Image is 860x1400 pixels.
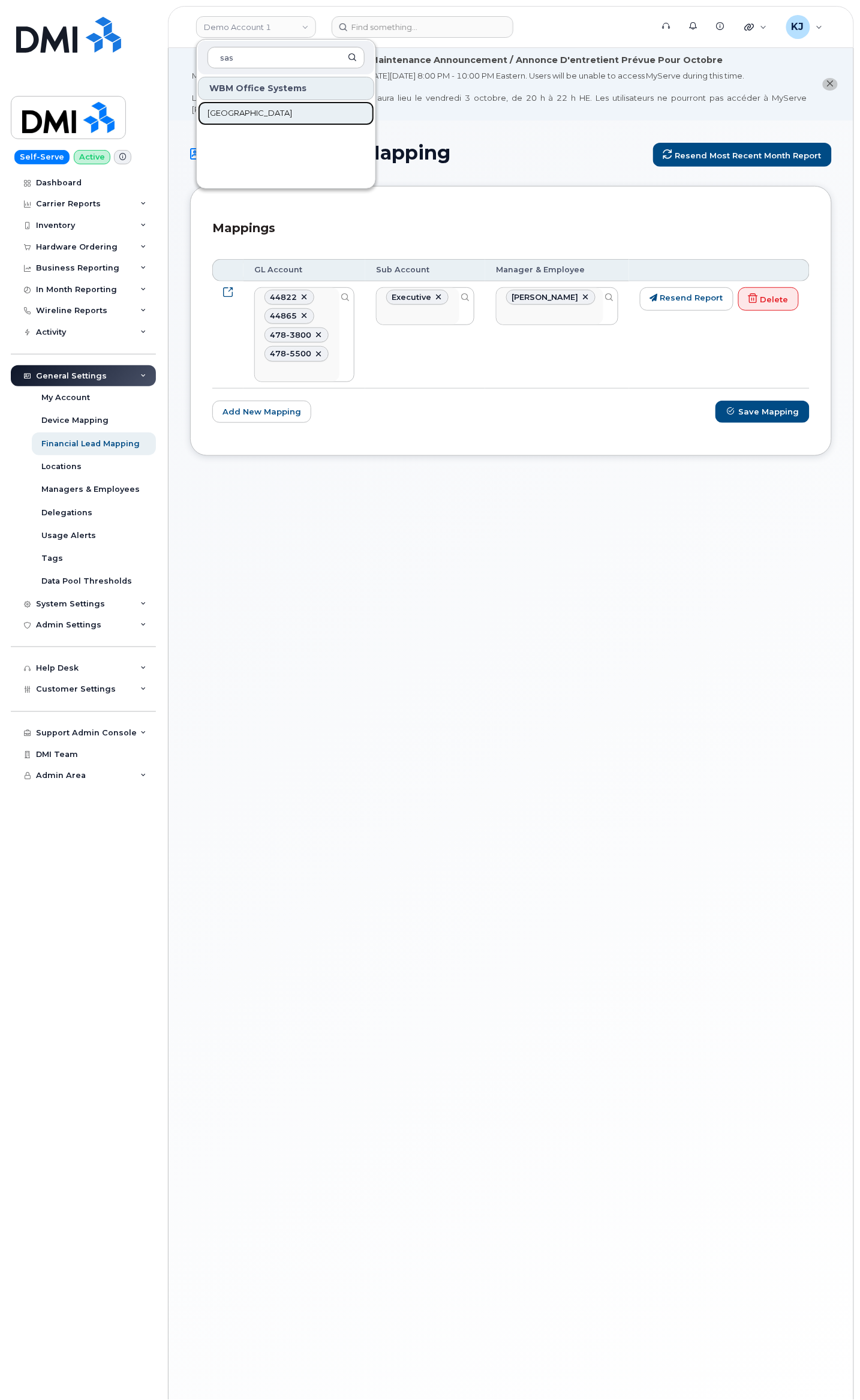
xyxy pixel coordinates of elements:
[212,401,311,423] a: Add New Mapping
[192,70,807,115] div: MyServe scheduled maintenance will occur [DATE][DATE] 8:00 PM - 10:00 PM Eastern. Users will be u...
[653,143,832,167] a: Resend most recent month report
[485,259,629,281] th: Manager & Employee
[270,311,297,320] span: 44865
[270,349,311,358] span: 478-5500
[198,101,374,125] a: [GEOGRAPHIC_DATA]
[392,293,431,302] span: Executive
[198,77,374,100] div: WBM Office Systems
[208,107,292,119] span: [GEOGRAPHIC_DATA]
[208,47,365,68] input: Search
[365,259,485,281] th: Sub Account
[243,259,365,281] th: GL Account
[823,78,838,91] button: close notification
[190,142,832,167] h1: Financial Lead Mapping
[270,331,311,340] span: 478-3800
[276,54,723,67] div: October Scheduled Maintenance Announcement / Annonce D'entretient Prévue Pour Octobre
[212,219,275,237] h3: Mappings
[512,293,578,302] span: Taylor Phillips
[640,287,733,311] a: Resend Report
[738,287,799,311] a: Remove
[715,401,810,423] input: Save Mapping
[270,293,297,302] span: 44822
